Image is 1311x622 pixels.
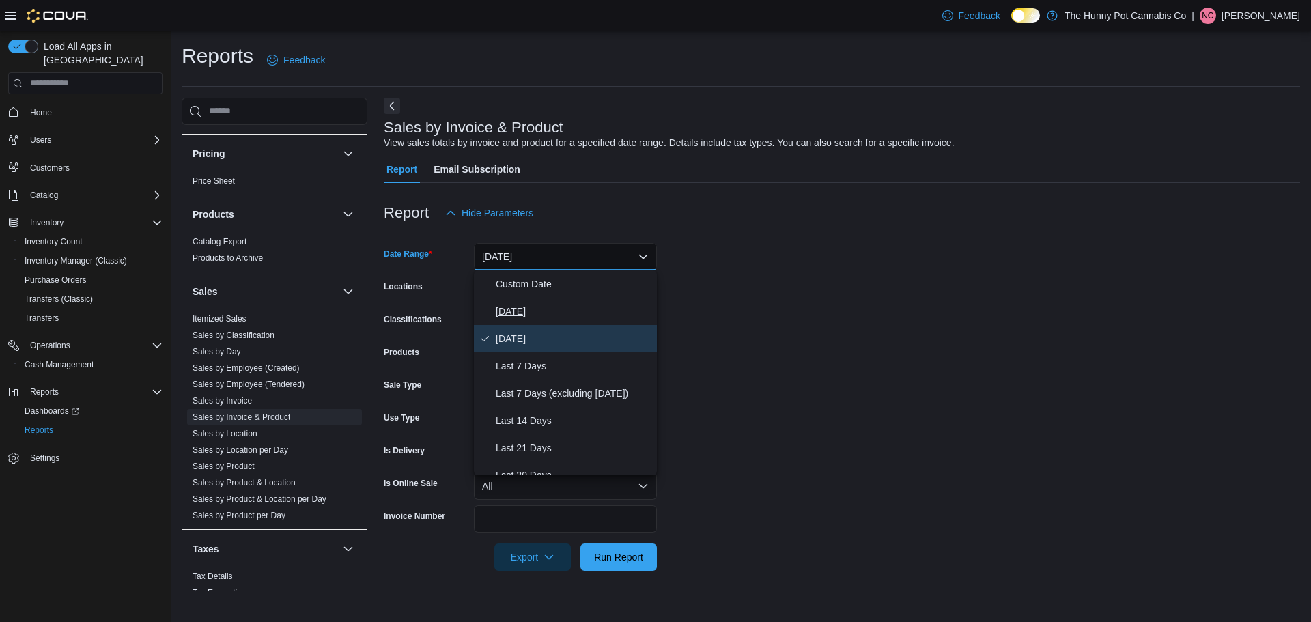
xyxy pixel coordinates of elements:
[193,494,326,505] span: Sales by Product & Location per Day
[30,340,70,351] span: Operations
[19,253,132,269] a: Inventory Manager (Classic)
[25,159,163,176] span: Customers
[25,406,79,416] span: Dashboards
[193,115,277,125] a: OCM Weekly Inventory
[19,403,163,419] span: Dashboards
[14,232,168,251] button: Inventory Count
[25,104,163,121] span: Home
[25,449,163,466] span: Settings
[25,214,69,231] button: Inventory
[30,107,52,118] span: Home
[193,363,300,373] a: Sales by Employee (Created)
[193,363,300,373] span: Sales by Employee (Created)
[496,276,651,292] span: Custom Date
[19,234,88,250] a: Inventory Count
[937,2,1006,29] a: Feedback
[193,380,305,389] a: Sales by Employee (Tendered)
[440,199,539,227] button: Hide Parameters
[193,542,219,556] h3: Taxes
[14,309,168,328] button: Transfers
[25,236,83,247] span: Inventory Count
[30,453,59,464] span: Settings
[193,330,274,341] span: Sales by Classification
[19,234,163,250] span: Inventory Count
[30,135,51,145] span: Users
[25,294,93,305] span: Transfers (Classic)
[193,477,296,488] span: Sales by Product & Location
[30,217,64,228] span: Inventory
[193,588,251,597] a: Tax Exemptions
[193,147,225,160] h3: Pricing
[384,478,438,489] label: Is Online Sale
[496,412,651,429] span: Last 14 Days
[193,379,305,390] span: Sales by Employee (Tendered)
[3,186,168,205] button: Catalog
[193,395,252,406] span: Sales by Invoice
[8,97,163,504] nav: Complex example
[434,156,520,183] span: Email Subscription
[193,208,234,221] h3: Products
[182,234,367,272] div: Products
[193,412,290,423] span: Sales by Invoice & Product
[496,358,651,374] span: Last 7 Days
[30,386,59,397] span: Reports
[19,310,64,326] a: Transfers
[384,314,442,325] label: Classifications
[1192,8,1194,24] p: |
[3,102,168,122] button: Home
[193,236,246,247] span: Catalog Export
[25,337,163,354] span: Operations
[384,98,400,114] button: Next
[193,462,255,471] a: Sales by Product
[193,347,241,356] a: Sales by Day
[25,214,163,231] span: Inventory
[384,511,445,522] label: Invoice Number
[25,187,163,203] span: Catalog
[193,175,235,186] span: Price Sheet
[30,190,58,201] span: Catalog
[3,336,168,355] button: Operations
[193,314,246,324] a: Itemized Sales
[474,270,657,475] div: Select listbox
[19,422,163,438] span: Reports
[193,285,218,298] h3: Sales
[1202,8,1213,24] span: NC
[384,347,419,358] label: Products
[384,380,421,391] label: Sale Type
[193,147,337,160] button: Pricing
[25,313,59,324] span: Transfers
[474,243,657,270] button: [DATE]
[580,543,657,571] button: Run Report
[384,119,563,136] h3: Sales by Invoice & Product
[3,382,168,401] button: Reports
[182,568,367,606] div: Taxes
[496,330,651,347] span: [DATE]
[38,40,163,67] span: Load All Apps in [GEOGRAPHIC_DATA]
[25,359,94,370] span: Cash Management
[19,403,85,419] a: Dashboards
[19,310,163,326] span: Transfers
[384,205,429,221] h3: Report
[3,448,168,468] button: Settings
[19,356,163,373] span: Cash Management
[25,384,64,400] button: Reports
[182,173,367,195] div: Pricing
[283,53,325,67] span: Feedback
[193,478,296,487] a: Sales by Product & Location
[25,187,64,203] button: Catalog
[182,42,253,70] h1: Reports
[384,136,955,150] div: View sales totals by invoice and product for a specified date range. Details include tax types. Y...
[182,311,367,529] div: Sales
[14,401,168,421] a: Dashboards
[1222,8,1300,24] p: [PERSON_NAME]
[25,132,57,148] button: Users
[19,253,163,269] span: Inventory Manager (Classic)
[14,289,168,309] button: Transfers (Classic)
[193,285,337,298] button: Sales
[193,208,337,221] button: Products
[19,422,59,438] a: Reports
[193,461,255,472] span: Sales by Product
[30,162,70,173] span: Customers
[193,444,288,455] span: Sales by Location per Day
